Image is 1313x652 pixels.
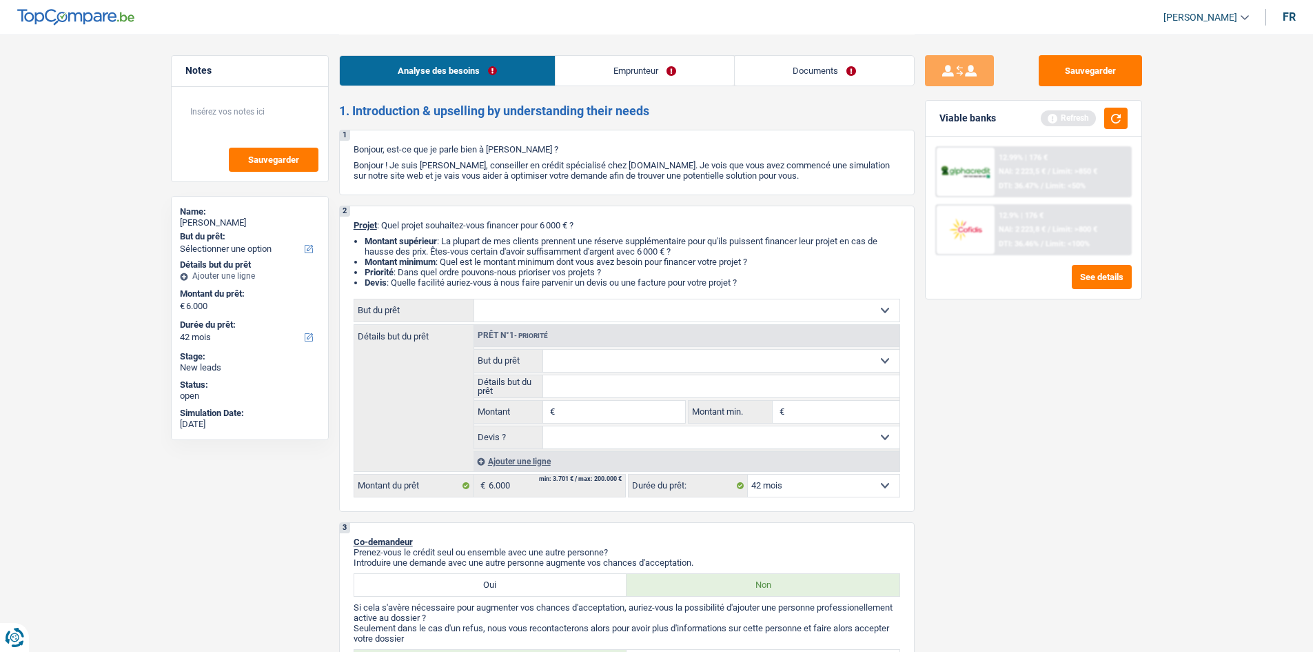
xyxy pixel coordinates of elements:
div: 2 [340,206,350,217]
span: Limit: <50% [1046,181,1086,190]
div: min: 3.701 € / max: 200.000 € [539,476,622,482]
label: Durée du prêt: [629,475,748,497]
button: Sauvegarder [229,148,318,172]
span: / [1048,167,1050,176]
label: But du prêt [474,350,544,372]
div: 12.9% | 176 € [999,211,1044,220]
span: DTI: 36.47% [999,181,1039,190]
span: DTI: 36.46% [999,239,1039,248]
strong: Priorité [365,267,394,277]
div: open [180,391,320,402]
span: Limit: >800 € [1052,225,1097,234]
span: Limit: >850 € [1052,167,1097,176]
label: Oui [354,574,627,596]
a: Analyse des besoins [340,56,555,86]
p: Bonjour, est-ce que je parle bien à [PERSON_NAME] ? [354,144,900,155]
p: Prenez-vous le crédit seul ou ensemble avec une autre personne? [354,547,900,557]
span: Co-demandeur [354,537,413,547]
li: : Dans quel ordre pouvons-nous prioriser vos projets ? [365,267,900,277]
label: Montant min. [689,401,773,423]
span: / [1048,225,1050,234]
span: € [180,301,185,312]
div: Prêt n°1 [474,331,551,340]
div: Stage: [180,351,320,362]
span: / [1041,239,1044,248]
p: Si cela s'avère nécessaire pour augmenter vos chances d'acceptation, auriez-vous la possibilité d... [354,602,900,623]
a: Documents [735,56,914,86]
h2: 1. Introduction & upselling by understanding their needs [339,103,915,119]
a: Emprunteur [556,56,734,86]
span: [PERSON_NAME] [1163,12,1237,23]
img: TopCompare Logo [17,9,134,26]
span: € [474,475,489,497]
div: Simulation Date: [180,408,320,419]
p: Seulement dans le cas d'un refus, nous vous recontacterons alors pour avoir plus d'informations s... [354,623,900,644]
li: : Quel est le montant minimum dont vous avez besoin pour financer votre projet ? [365,257,900,267]
label: Durée du prêt: [180,319,317,330]
label: Détails but du prêt [474,375,544,397]
img: Cofidis [940,217,991,242]
div: Ajouter une ligne [474,451,899,471]
span: Projet [354,220,377,230]
div: Viable banks [939,112,996,124]
label: But du prêt [354,299,474,322]
button: Sauvegarder [1039,55,1142,86]
li: : Quelle facilité auriez-vous à nous faire parvenir un devis ou une facture pour votre projet ? [365,277,900,288]
p: : Quel projet souhaitez-vous financer pour 6 000 € ? [354,220,900,230]
strong: Montant supérieur [365,236,437,246]
span: Sauvegarder [248,155,299,164]
div: [PERSON_NAME] [180,217,320,228]
button: See details [1072,265,1132,289]
label: But du prêt: [180,231,317,242]
div: Détails but du prêt [180,259,320,270]
label: Non [627,574,899,596]
p: Bonjour ! Je suis [PERSON_NAME], conseiller en crédit spécialisé chez [DOMAIN_NAME]. Je vois que ... [354,160,900,181]
span: € [773,401,788,423]
span: NAI: 2 223,5 € [999,167,1046,176]
div: 3 [340,523,350,533]
div: 12.99% | 176 € [999,153,1048,162]
div: 1 [340,130,350,141]
span: - Priorité [514,332,548,339]
label: Devis ? [474,426,544,448]
label: Détails but du prêt [354,325,474,341]
div: Refresh [1041,110,1096,126]
label: Montant du prêt: [180,288,317,299]
div: fr [1283,10,1296,23]
div: Name: [180,206,320,217]
div: Ajouter une ligne [180,271,320,281]
span: Devis [365,277,387,288]
span: Limit: <100% [1046,239,1090,248]
img: AlphaCredit [940,164,991,180]
strong: Montant minimum [365,257,436,267]
label: Montant du prêt [354,475,474,497]
a: [PERSON_NAME] [1152,6,1249,29]
div: [DATE] [180,419,320,430]
li: : La plupart de mes clients prennent une réserve supplémentaire pour qu'ils puissent financer leu... [365,236,900,257]
label: Montant [474,401,544,423]
h5: Notes [185,65,314,77]
div: New leads [180,362,320,373]
span: / [1041,181,1044,190]
p: Introduire une demande avec une autre personne augmente vos chances d'acceptation. [354,557,900,568]
div: Status: [180,379,320,391]
span: € [543,401,558,423]
span: NAI: 2 223,8 € [999,225,1046,234]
